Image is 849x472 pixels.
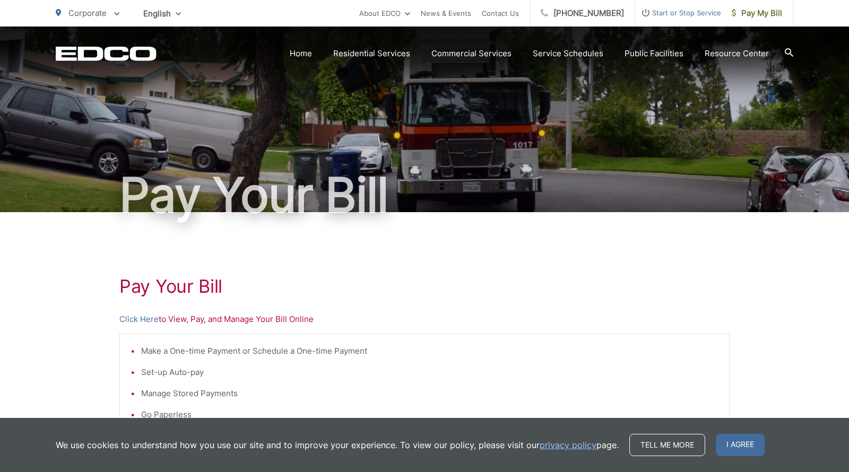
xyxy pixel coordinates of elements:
[629,434,705,456] a: Tell me more
[56,169,793,222] h1: Pay Your Bill
[141,408,718,421] li: Go Paperless
[540,439,596,451] a: privacy policy
[290,47,312,60] a: Home
[359,7,410,20] a: About EDCO
[705,47,769,60] a: Resource Center
[135,4,189,23] span: English
[482,7,519,20] a: Contact Us
[141,345,718,357] li: Make a One-time Payment or Schedule a One-time Payment
[533,47,603,60] a: Service Schedules
[56,439,619,451] p: We use cookies to understand how you use our site and to improve your experience. To view our pol...
[421,7,471,20] a: News & Events
[732,7,782,20] span: Pay My Bill
[625,47,683,60] a: Public Facilities
[141,366,718,379] li: Set-up Auto-pay
[119,276,730,297] h1: Pay Your Bill
[431,47,512,60] a: Commercial Services
[119,313,159,326] a: Click Here
[333,47,410,60] a: Residential Services
[119,313,730,326] p: to View, Pay, and Manage Your Bill Online
[141,387,718,400] li: Manage Stored Payments
[56,46,157,61] a: EDCD logo. Return to the homepage.
[716,434,765,456] span: I agree
[68,8,107,18] span: Corporate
